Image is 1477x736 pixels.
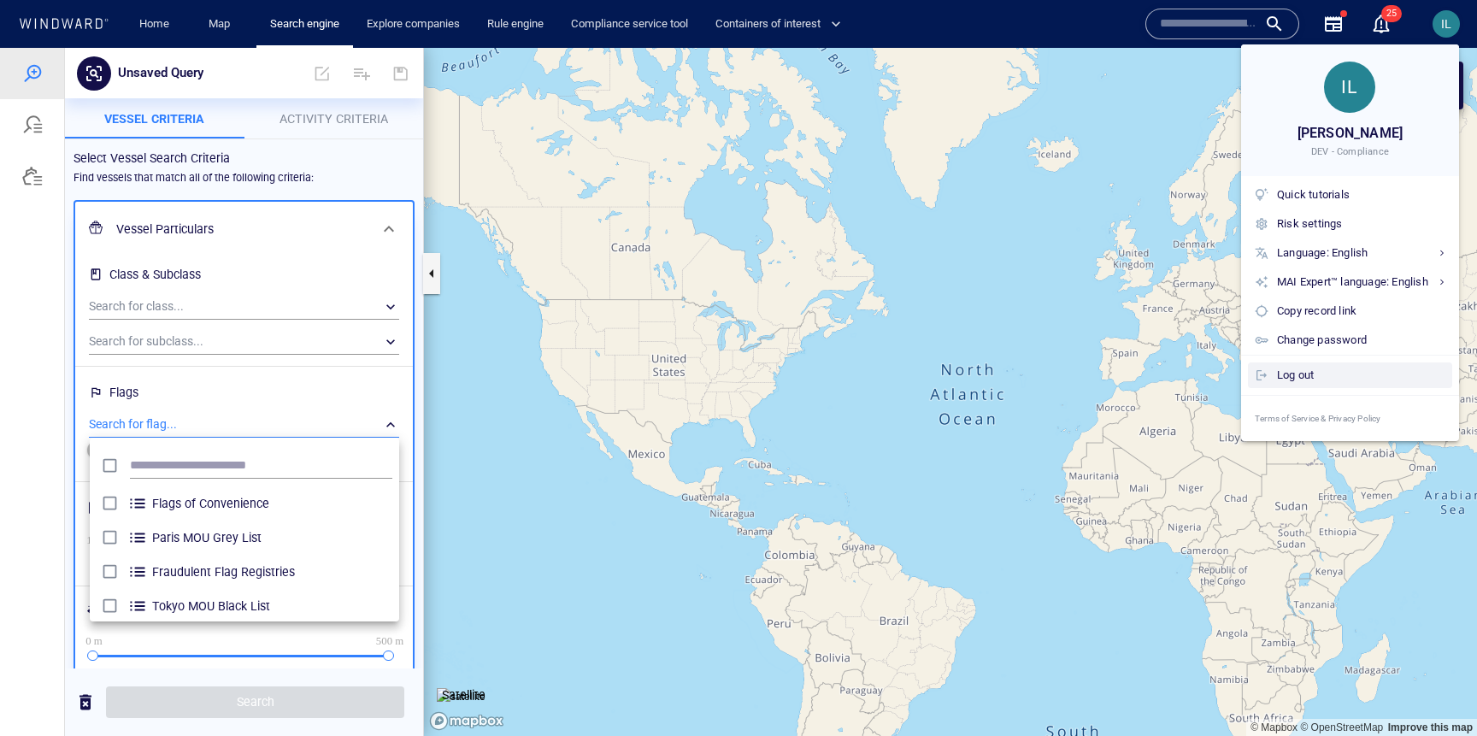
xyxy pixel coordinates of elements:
[1277,215,1445,233] div: Risk settings
[152,514,392,534] span: Fraudulent Flag Registries
[90,439,399,567] div: grid
[152,548,392,568] span: Tokyo MOU Black List
[1298,121,1403,145] span: [PERSON_NAME]
[152,445,392,466] span: Flags of Convenience
[1277,273,1445,291] div: MAI Expert™ language: English
[1241,396,1459,441] a: Terms of Service & Privacy Policy
[1277,366,1445,385] div: Log out
[152,480,392,500] span: Paris MOU Grey List
[1341,76,1358,97] span: IL
[1277,244,1445,262] div: Language: English
[1277,331,1445,350] div: Change password
[1311,145,1389,159] span: DEV - Compliance
[1277,302,1445,321] div: Copy record link
[1404,659,1464,723] iframe: Chat
[1277,185,1445,204] div: Quick tutorials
